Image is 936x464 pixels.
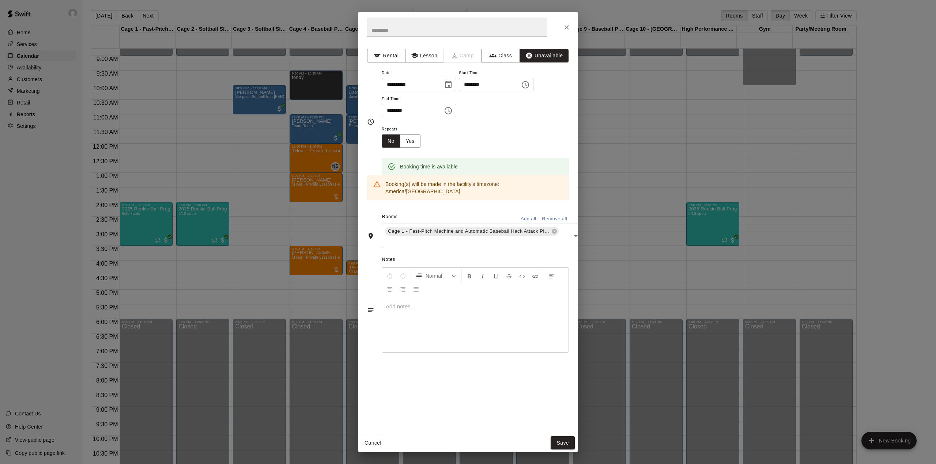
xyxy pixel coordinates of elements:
svg: Timing [367,118,374,125]
button: Insert Code [516,269,528,282]
span: Date [382,68,456,78]
button: Center Align [384,282,396,296]
button: Rental [367,49,405,62]
span: Cage 1 - Fast-Pitch Machine and Automatic Baseball Hack Attack Pitching Machine [385,228,553,235]
span: Start Time [459,68,533,78]
button: Justify Align [410,282,422,296]
button: Formatting Options [412,269,460,282]
div: Booking(s) will be made in the facility's timezone: America/[GEOGRAPHIC_DATA] [385,178,563,198]
button: Format Strikethrough [503,269,515,282]
button: Choose date, selected date is Sep 13, 2025 [441,77,456,92]
button: Format Underline [490,269,502,282]
span: End Time [382,94,456,104]
button: Choose time, selected time is 4:30 PM [518,77,533,92]
button: Open [571,231,581,241]
button: Left Align [546,269,558,282]
span: Repeats [382,125,426,134]
button: Save [551,436,575,450]
button: Choose time, selected time is 6:00 PM [441,103,456,118]
button: Redo [397,269,409,282]
button: Add all [517,213,540,225]
button: Yes [400,134,420,148]
span: Rooms [382,214,398,219]
button: Right Align [397,282,409,296]
span: Notes [382,254,569,266]
button: Lesson [405,49,444,62]
div: Cage 1 - Fast-Pitch Machine and Automatic Baseball Hack Attack Pitching Machine [385,227,559,236]
svg: Notes [367,307,374,314]
span: Normal [426,272,451,279]
button: Unavailable [520,49,569,62]
button: Format Bold [463,269,476,282]
span: Camps can only be created in the Services page [444,49,482,62]
button: Undo [384,269,396,282]
button: Format Italics [476,269,489,282]
button: Class [482,49,520,62]
button: Remove all [540,213,569,225]
button: No [382,134,400,148]
svg: Rooms [367,232,374,240]
button: Close [560,21,573,34]
div: Booking time is available [400,160,458,173]
button: Insert Link [529,269,541,282]
button: Cancel [361,436,385,450]
div: outlined button group [382,134,420,148]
